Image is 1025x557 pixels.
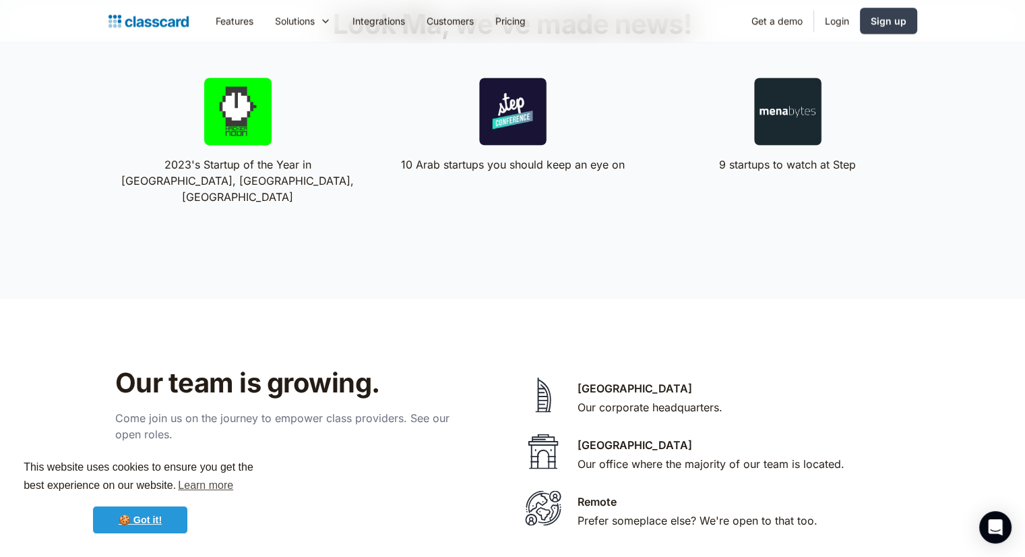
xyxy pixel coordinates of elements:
[578,380,692,397] div: [GEOGRAPHIC_DATA]
[119,156,356,205] div: 2023's Startup of the Year in [GEOGRAPHIC_DATA], [GEOGRAPHIC_DATA], [GEOGRAPHIC_DATA]
[205,6,264,36] a: Features
[24,459,257,496] span: This website uses cookies to ensure you get the best experience on our website.
[578,512,817,529] div: Prefer someplace else? We're open to that too.
[383,67,642,183] a: 10 Arab startups you should keep an eye on
[108,12,189,31] a: home
[115,367,543,399] h2: Our team is growing.
[578,494,617,510] div: Remote
[871,14,906,28] div: Sign up
[860,8,917,34] a: Sign up
[176,475,235,496] a: learn more about cookies
[485,6,536,36] a: Pricing
[11,446,270,546] div: cookieconsent
[658,67,917,183] a: 9 startups to watch at Step
[115,410,466,442] p: Come join us on the journey to empower class providers. See our open roles.
[93,506,187,533] a: dismiss cookie message
[578,437,692,453] div: [GEOGRAPHIC_DATA]
[578,456,844,472] div: Our office where the majority of our team is located.
[401,156,625,173] div: 10 Arab startups you should keep an eye on
[275,14,315,28] div: Solutions
[264,6,342,36] div: Solutions
[719,156,856,173] div: 9 startups to watch at Step
[578,399,722,415] div: Our corporate headquarters.
[979,511,1012,544] div: Open Intercom Messenger
[741,6,813,36] a: Get a demo
[108,67,367,216] a: 2023's Startup of the Year in [GEOGRAPHIC_DATA], [GEOGRAPHIC_DATA], [GEOGRAPHIC_DATA]
[342,6,416,36] a: Integrations
[416,6,485,36] a: Customers
[814,6,860,36] a: Login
